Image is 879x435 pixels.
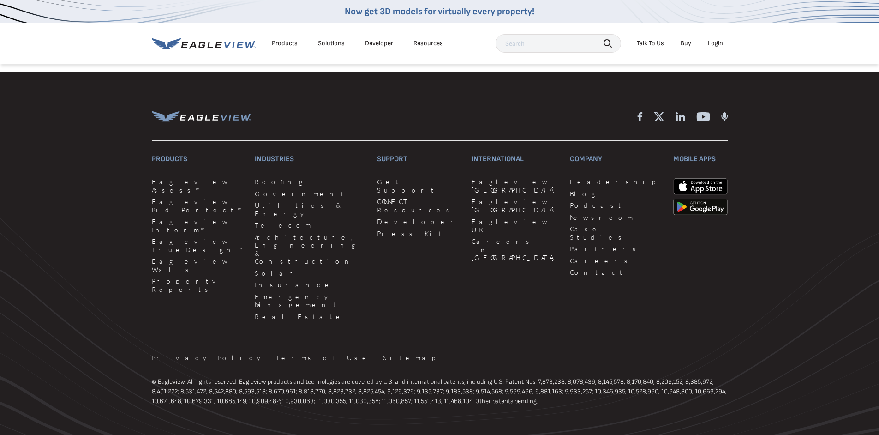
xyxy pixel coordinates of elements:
a: Telecom [255,221,366,230]
a: Buy [681,39,691,48]
a: Eagleview Bid Perfect™ [152,198,244,214]
h3: International [472,152,559,167]
img: google-play-store_b9643a.png [673,199,728,215]
input: Search [496,34,621,53]
a: CONNECT Resources [377,198,460,214]
div: Products [272,39,298,48]
p: © Eagleview. All rights reserved. Eagleview products and technologies are covered by U.S. and int... [152,377,728,406]
h3: Company [570,152,662,167]
a: Leadership [570,178,662,186]
a: Blog [570,190,662,198]
a: Developer [377,217,460,226]
a: Privacy Policy [152,354,264,362]
a: Contact [570,268,662,277]
a: Now get 3D models for virtually every property! [345,6,534,17]
a: Eagleview [GEOGRAPHIC_DATA] [472,198,559,214]
a: Get Support [377,178,460,194]
a: Solar [255,269,366,278]
a: Utilities & Energy [255,201,366,217]
div: Talk To Us [637,39,664,48]
h3: Products [152,152,244,167]
a: Partners [570,245,662,253]
a: Emergency Management [255,293,366,309]
a: Property Reports [152,277,244,293]
img: apple-app-store.png [673,178,728,195]
a: Press Kit [377,230,460,238]
h3: Mobile Apps [673,152,728,167]
a: Architecture, Engineering & Construction [255,233,366,266]
a: Newsroom [570,213,662,222]
div: Solutions [318,39,345,48]
a: Real Estate [255,313,366,321]
a: Eagleview TrueDesign™ [152,237,244,254]
a: Eagleview UK [472,217,559,234]
div: Resources [413,39,443,48]
a: Case Studies [570,225,662,241]
a: Careers in [GEOGRAPHIC_DATA] [472,237,559,262]
a: Government [255,190,366,198]
h3: Industries [255,152,366,167]
a: Terms of Use [275,354,372,362]
a: Insurance [255,281,366,289]
a: Careers [570,257,662,265]
a: Eagleview [GEOGRAPHIC_DATA] [472,178,559,194]
a: Eagleview Walls [152,257,244,273]
a: Roofing [255,178,366,186]
h3: Support [377,152,460,167]
a: Developer [365,39,393,48]
a: Eagleview Inform™ [152,217,244,234]
div: Login [708,39,723,48]
a: Podcast [570,201,662,210]
a: Eagleview Assess™ [152,178,244,194]
a: Sitemap [383,354,442,362]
